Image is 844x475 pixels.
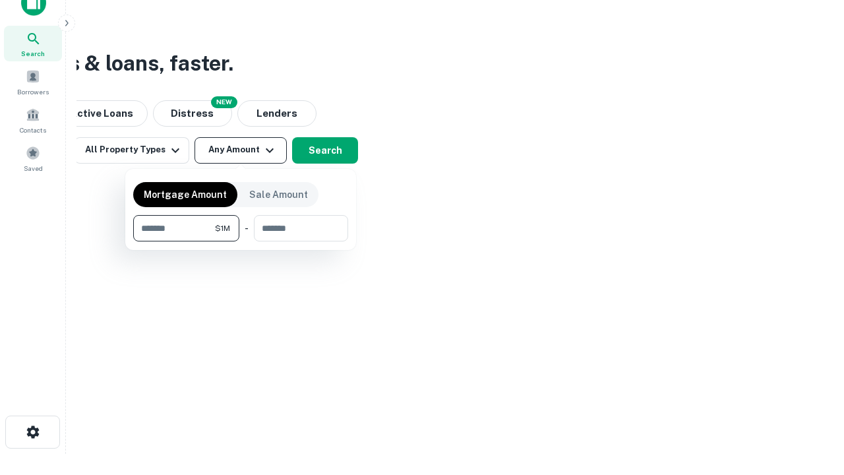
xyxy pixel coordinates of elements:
[215,222,230,234] span: $1M
[144,187,227,202] p: Mortgage Amount
[778,369,844,433] iframe: Chat Widget
[249,187,308,202] p: Sale Amount
[245,215,249,241] div: -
